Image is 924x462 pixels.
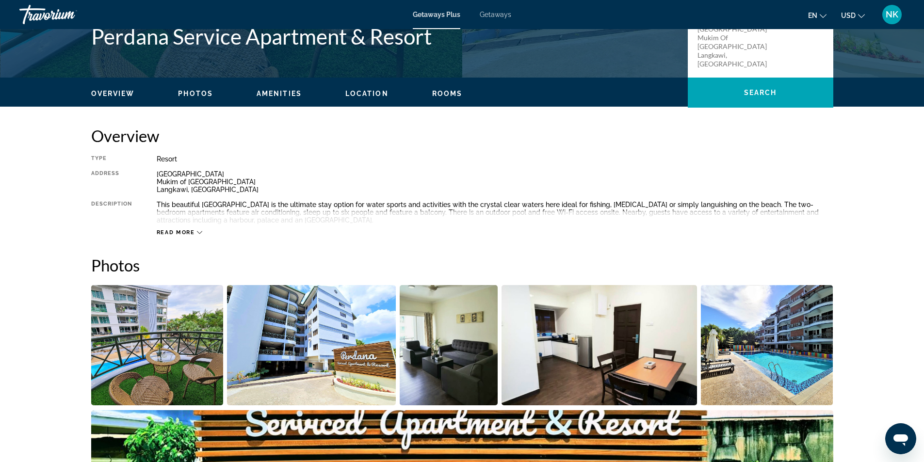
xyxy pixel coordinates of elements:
p: [GEOGRAPHIC_DATA] Mukim of [GEOGRAPHIC_DATA] Langkawi, [GEOGRAPHIC_DATA] [697,25,775,68]
span: Amenities [257,90,302,97]
button: Open full-screen image slider [400,285,498,406]
div: Address [91,170,132,193]
iframe: Кнопка запуска окна обмена сообщениями [885,423,916,454]
button: Open full-screen image slider [502,285,697,406]
a: Travorium [19,2,116,27]
button: Open full-screen image slider [227,285,396,406]
button: Location [345,89,389,98]
button: Change language [808,8,827,22]
button: Rooms [432,89,463,98]
div: Type [91,155,132,163]
span: USD [841,12,856,19]
button: Overview [91,89,135,98]
span: en [808,12,817,19]
h2: Photos [91,255,833,275]
a: Getaways [480,11,511,18]
button: Search [688,78,833,108]
div: Description [91,201,132,224]
button: Open full-screen image slider [91,285,224,406]
button: User Menu [879,4,905,25]
button: Amenities [257,89,302,98]
span: Search [744,89,777,96]
span: Photos [178,90,213,97]
button: Read more [157,229,203,236]
span: Rooms [432,90,463,97]
span: Read more [157,229,195,236]
button: Open full-screen image slider [701,285,833,406]
span: Location [345,90,389,97]
button: Change currency [841,8,865,22]
button: Photos [178,89,213,98]
span: Overview [91,90,135,97]
div: This beautiful [GEOGRAPHIC_DATA] is the ultimate stay option for water sports and activities with... [157,201,833,224]
h2: Overview [91,126,833,145]
a: Getaways Plus [413,11,460,18]
div: Resort [157,155,833,163]
h1: Perdana Service Apartment & Resort [91,24,678,49]
div: [GEOGRAPHIC_DATA] Mukim of [GEOGRAPHIC_DATA] Langkawi, [GEOGRAPHIC_DATA] [157,170,833,193]
span: NK [886,10,898,19]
